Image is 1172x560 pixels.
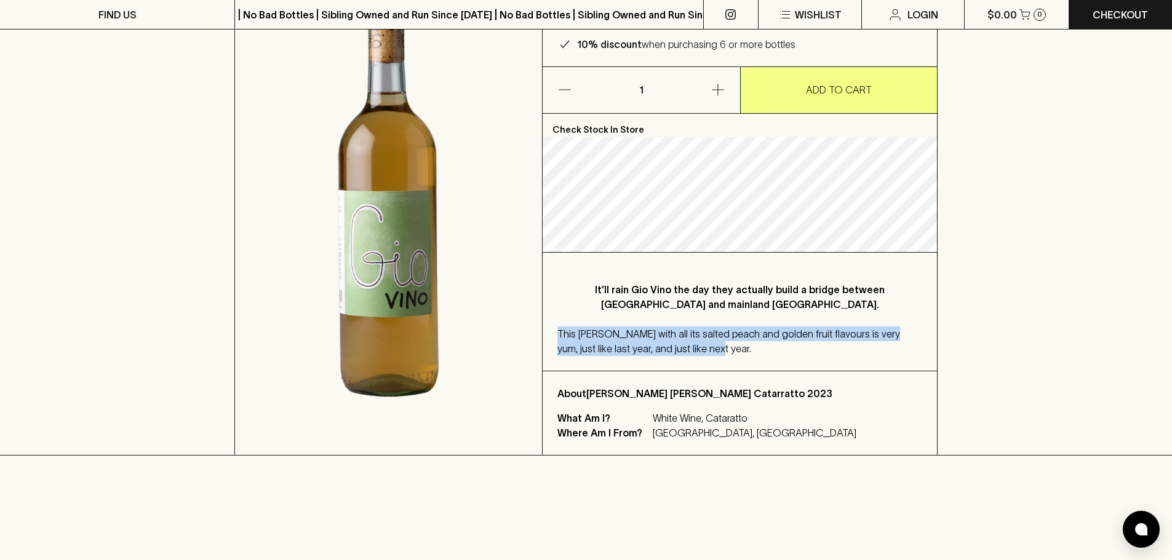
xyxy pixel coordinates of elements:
[626,67,656,113] p: 1
[653,425,856,440] p: [GEOGRAPHIC_DATA], [GEOGRAPHIC_DATA]
[557,411,650,425] p: What Am I?
[806,82,872,97] p: ADD TO CART
[795,7,842,22] p: Wishlist
[557,386,922,401] p: About [PERSON_NAME] [PERSON_NAME] Catarratto 2023
[557,425,650,440] p: Where Am I From?
[907,7,938,22] p: Login
[653,411,856,425] p: White Wine, Cataratto
[741,67,938,113] button: ADD TO CART
[577,39,642,50] b: 10% discount
[1037,11,1042,18] p: 0
[98,7,137,22] p: FIND US
[543,114,937,137] p: Check Stock In Store
[987,7,1017,22] p: $0.00
[557,328,900,354] span: This [PERSON_NAME] with all its salted peach and golden fruit flavours is very yum, just like las...
[1093,7,1148,22] p: Checkout
[1135,523,1147,535] img: bubble-icon
[582,282,898,312] p: It’ll rain Gio Vino the day they actually build a bridge between [GEOGRAPHIC_DATA] and mainland [...
[577,37,795,52] p: when purchasing 6 or more bottles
